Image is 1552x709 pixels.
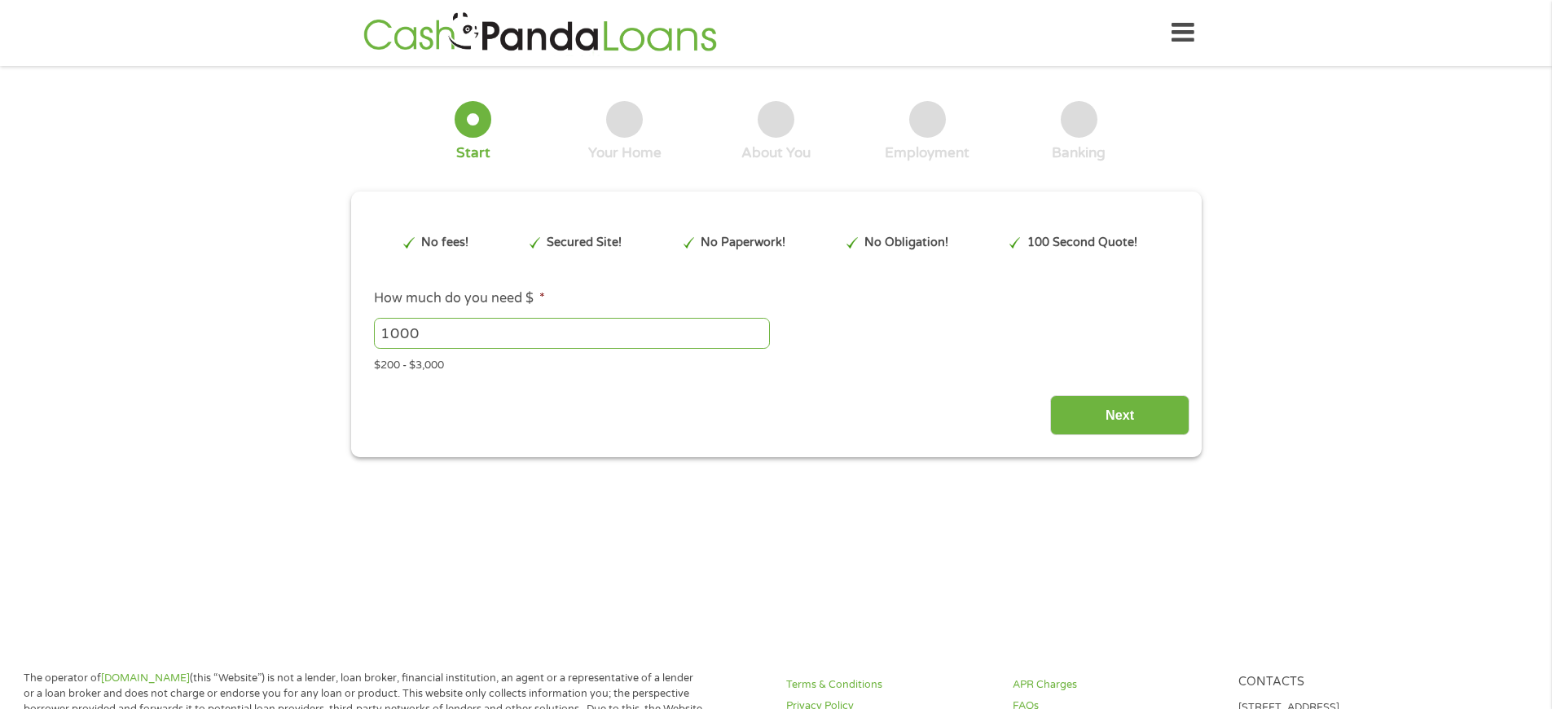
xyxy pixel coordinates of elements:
h4: Contacts [1238,675,1445,690]
a: Terms & Conditions [786,677,993,693]
label: How much do you need $ [374,290,545,307]
p: No Obligation! [864,234,948,252]
div: About You [741,144,811,162]
a: [DOMAIN_NAME] [101,672,190,685]
p: No Paperwork! [701,234,785,252]
div: Start [456,144,490,162]
p: 100 Second Quote! [1027,234,1137,252]
div: Employment [885,144,969,162]
input: Next [1050,395,1189,435]
div: $200 - $3,000 [374,352,1177,374]
a: APR Charges [1013,677,1220,693]
p: No fees! [421,234,468,252]
div: Banking [1052,144,1106,162]
div: Your Home [588,144,662,162]
p: Secured Site! [547,234,622,252]
img: GetLoanNow Logo [358,10,722,56]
